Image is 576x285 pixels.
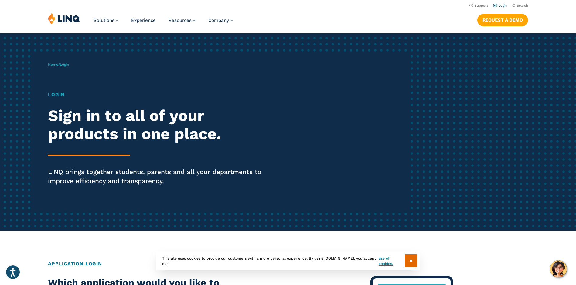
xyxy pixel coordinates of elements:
[60,62,69,67] span: Login
[477,13,528,26] nav: Button Navigation
[48,167,270,186] p: LINQ brings together students, parents and all your departments to improve efficiency and transpa...
[379,256,404,267] a: use of cookies.
[512,3,528,8] button: Open Search Bar
[208,18,233,23] a: Company
[208,18,229,23] span: Company
[48,13,80,24] img: LINQ | K‑12 Software
[550,260,567,277] button: Hello, have a question? Let’s chat.
[94,18,118,23] a: Solutions
[48,62,58,67] a: Home
[131,18,156,23] a: Experience
[94,13,233,33] nav: Primary Navigation
[517,4,528,8] span: Search
[469,4,488,8] a: Support
[48,62,69,67] span: /
[169,18,196,23] a: Resources
[48,260,528,267] h2: Application Login
[493,4,507,8] a: Login
[156,251,420,270] div: This site uses cookies to provide our customers with a more personal experience. By using [DOMAIN...
[477,14,528,26] a: Request a Demo
[169,18,192,23] span: Resources
[48,107,270,143] h2: Sign in to all of your products in one place.
[48,91,270,98] h1: Login
[94,18,114,23] span: Solutions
